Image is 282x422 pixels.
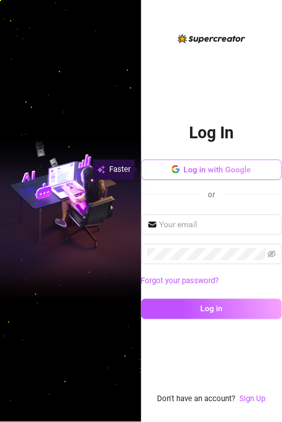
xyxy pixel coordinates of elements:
span: Don't have an account? [158,394,236,406]
span: eye-invisible [268,250,276,258]
a: Sign Up [240,394,266,406]
a: Forgot your password? [141,277,219,286]
input: Your email [160,219,276,231]
img: svg%3e [97,164,105,176]
a: Sign Up [240,395,266,404]
img: logo-BBDzfeDw.svg [178,34,245,43]
h2: Log In [189,123,234,143]
span: or [208,190,215,199]
span: Faster [109,164,131,176]
span: Log in [200,304,223,314]
span: Log in with Google [184,165,252,174]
